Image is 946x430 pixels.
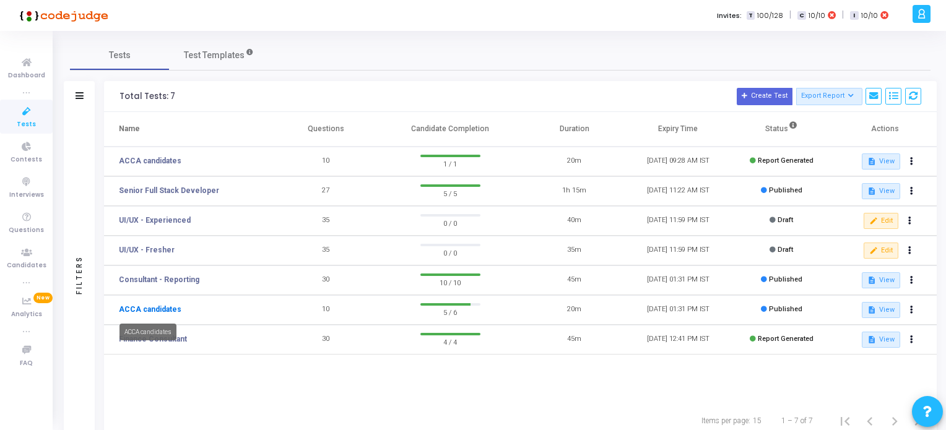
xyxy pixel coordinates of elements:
span: Contests [11,155,42,165]
span: C [797,11,805,20]
span: 0 / 0 [420,246,480,259]
button: Edit [864,243,898,259]
th: Expiry Time [627,112,730,147]
td: 27 [274,176,378,206]
td: [DATE] 11:59 PM IST [627,236,730,265]
mat-icon: edit [869,246,878,255]
button: View [862,183,900,199]
span: T [747,11,755,20]
th: Candidate Completion [378,112,523,147]
button: View [862,302,900,318]
td: 30 [274,325,378,355]
div: Items per page: [701,415,750,426]
td: [DATE] 11:59 PM IST [627,206,730,236]
div: 1 – 7 of 7 [781,415,813,426]
th: Questions [274,112,378,147]
button: Create Test [737,88,792,105]
td: 20m [523,147,626,176]
td: 30 [274,265,378,295]
a: UI/UX - Fresher [119,244,175,256]
button: Edit [864,213,898,229]
div: ACCA candidates [119,324,176,340]
a: ACCA candidates [119,155,181,166]
td: 10 [274,147,378,176]
mat-icon: edit [869,217,878,225]
span: Candidates [7,260,46,271]
td: 35m [523,236,626,265]
span: 10/10 [861,11,878,21]
mat-icon: description [867,335,876,344]
mat-icon: description [867,187,876,196]
td: [DATE] 01:31 PM IST [627,265,730,295]
span: 100/128 [757,11,783,21]
mat-icon: description [867,306,876,314]
th: Name [104,112,274,147]
td: 10 [274,295,378,325]
span: Interviews [9,190,44,200]
span: Questions [9,225,44,236]
span: Draft [778,216,793,224]
span: 5 / 6 [420,306,480,318]
span: 10/10 [809,11,825,21]
span: Dashboard [8,71,45,81]
span: FAQ [20,358,33,369]
button: View [862,332,900,348]
span: 1 / 1 [420,157,480,170]
span: Published [769,305,802,313]
span: Report Generated [758,157,814,165]
span: 4 / 4 [420,335,480,348]
span: Tests [17,119,36,130]
th: Duration [523,112,626,147]
td: [DATE] 09:28 AM IST [627,147,730,176]
span: Report Generated [758,335,814,343]
a: Consultant - Reporting [119,274,199,285]
div: Filters [74,207,85,343]
span: Test Templates [184,49,245,62]
span: 0 / 0 [420,217,480,229]
span: Draft [778,246,793,254]
button: Export Report [796,88,862,105]
td: 40m [523,206,626,236]
td: [DATE] 01:31 PM IST [627,295,730,325]
td: [DATE] 12:41 PM IST [627,325,730,355]
td: 35 [274,236,378,265]
td: 35 [274,206,378,236]
div: 15 [753,415,762,426]
label: Invites: [717,11,742,21]
span: Analytics [11,309,42,320]
mat-icon: description [867,276,876,285]
th: Actions [833,112,937,147]
a: ACCA candidates [119,304,181,315]
td: 45m [523,325,626,355]
mat-icon: description [867,157,876,166]
span: Tests [109,49,131,62]
button: View [862,153,900,170]
a: Senior Full Stack Developer [119,185,219,196]
td: [DATE] 11:22 AM IST [627,176,730,206]
a: UI/UX - Experienced [119,215,191,226]
button: View [862,272,900,288]
span: 5 / 5 [420,187,480,199]
span: | [789,9,791,22]
th: Status [730,112,833,147]
td: 45m [523,265,626,295]
img: logo [15,3,108,28]
span: 10 / 10 [420,276,480,288]
span: New [33,293,53,303]
span: I [850,11,858,20]
span: | [842,9,844,22]
div: Total Tests: 7 [119,92,175,101]
span: Published [769,275,802,283]
td: 20m [523,295,626,325]
span: Published [769,186,802,194]
td: 1h 15m [523,176,626,206]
